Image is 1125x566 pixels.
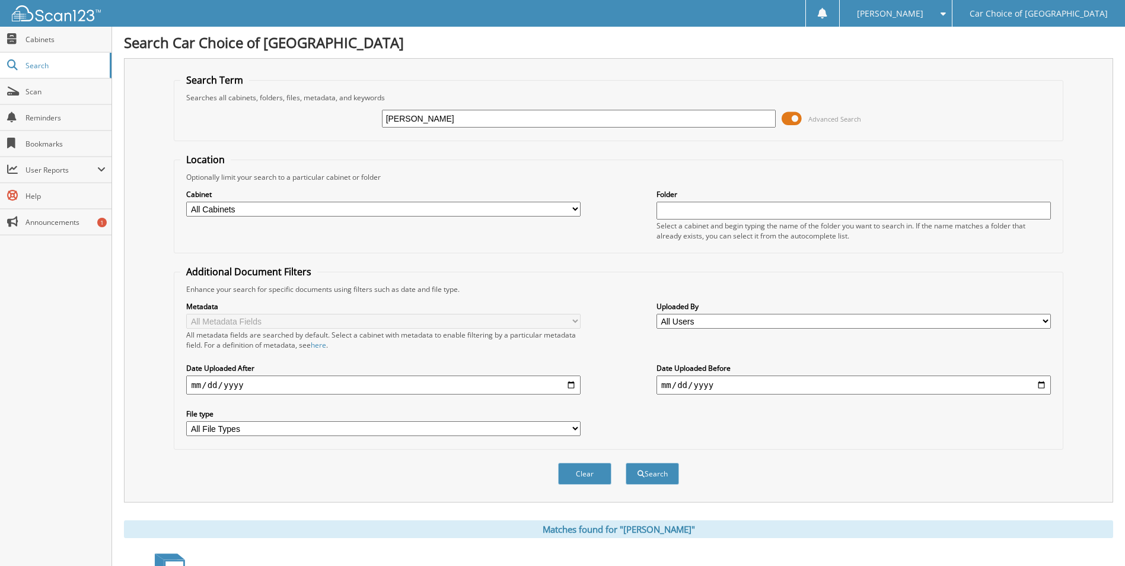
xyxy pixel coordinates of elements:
span: Cabinets [26,34,106,44]
div: Optionally limit your search to a particular cabinet or folder [180,172,1056,182]
span: Advanced Search [808,115,861,123]
div: Select a cabinet and begin typing the name of the folder you want to search in. If the name match... [656,221,1051,241]
div: Searches all cabinets, folders, files, metadata, and keywords [180,93,1056,103]
span: Bookmarks [26,139,106,149]
img: scan123-logo-white.svg [12,5,101,21]
span: Scan [26,87,106,97]
div: Enhance your search for specific documents using filters such as date and file type. [180,284,1056,294]
input: end [656,376,1051,395]
button: Search [626,463,679,485]
span: User Reports [26,165,97,175]
a: here [311,340,326,350]
button: Clear [558,463,611,485]
span: Help [26,191,106,201]
label: Folder [656,189,1051,199]
div: Matches found for "[PERSON_NAME]" [124,520,1113,538]
label: Cabinet [186,189,581,199]
label: Date Uploaded After [186,363,581,373]
label: Date Uploaded Before [656,363,1051,373]
input: start [186,376,581,395]
span: Reminders [26,113,106,123]
span: Announcements [26,217,106,227]
div: All metadata fields are searched by default. Select a cabinet with metadata to enable filtering b... [186,330,581,350]
h1: Search Car Choice of [GEOGRAPHIC_DATA] [124,33,1113,52]
label: Uploaded By [656,301,1051,311]
div: 1 [97,218,107,227]
legend: Search Term [180,74,249,87]
span: Car Choice of [GEOGRAPHIC_DATA] [970,10,1108,17]
legend: Additional Document Filters [180,265,317,278]
legend: Location [180,153,231,166]
span: [PERSON_NAME] [857,10,923,17]
label: Metadata [186,301,581,311]
label: File type [186,409,581,419]
span: Search [26,61,104,71]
